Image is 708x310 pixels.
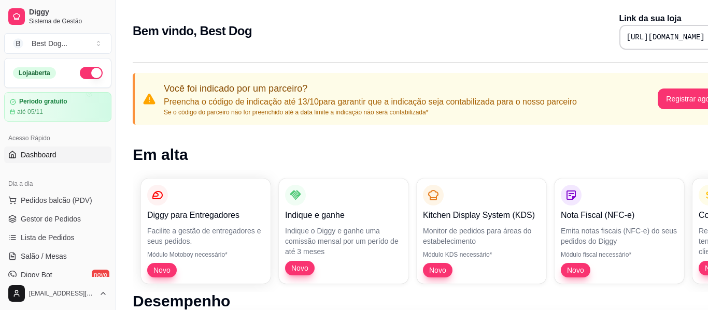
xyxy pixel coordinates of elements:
[4,248,111,264] a: Salão / Mesas
[425,265,450,275] span: Novo
[287,263,313,273] span: Novo
[147,250,264,259] p: Módulo Motoboy necessário*
[4,130,111,146] div: Acesso Rápido
[164,108,577,116] p: Se o código do parceiro não for preenchido até a data limite a indicação não será contabilizada*
[149,265,175,275] span: Novo
[4,267,111,283] a: Diggy Botnovo
[164,81,577,96] p: Você foi indicado por um parceiro?
[4,175,111,192] div: Dia a dia
[4,33,111,54] button: Select a team
[29,17,107,25] span: Sistema de Gestão
[285,226,402,257] p: Indique o Diggy e ganhe uma comissão mensal por um perído de até 3 meses
[561,209,678,222] p: Nota Fiscal (NFC-e)
[32,38,67,49] div: Best Dog ...
[21,214,81,224] span: Gestor de Pedidos
[21,270,52,280] span: Diggy Bot
[21,232,75,243] span: Lista de Pedidos
[561,250,678,259] p: Módulo fiscal necessário*
[13,38,23,49] span: B
[21,150,56,160] span: Dashboard
[17,108,43,116] article: até 05/11
[4,4,111,29] a: DiggySistema de Gestão
[133,23,252,39] h2: Bem vindo, Best Dog
[29,289,95,298] span: [EMAIL_ADDRESS][DOMAIN_NAME]
[627,32,705,42] pre: [URL][DOMAIN_NAME]
[19,98,67,106] article: Período gratuito
[29,8,107,17] span: Diggy
[285,209,402,222] p: Indique e ganhe
[4,211,111,227] a: Gestor de Pedidos
[417,179,546,284] button: Kitchen Display System (KDS)Monitor de pedidos para áreas do estabelecimentoMódulo KDS necessário...
[563,265,588,275] span: Novo
[4,146,111,163] a: Dashboard
[4,229,111,246] a: Lista de Pedidos
[4,192,111,209] button: Pedidos balcão (PDV)
[279,179,408,284] button: Indique e ganheIndique o Diggy e ganhe uma comissão mensal por um perído de até 3 mesesNovo
[13,67,56,79] div: Loja aberta
[147,226,264,246] p: Facilite a gestão de entregadores e seus pedidos.
[555,179,684,284] button: Nota Fiscal (NFC-e)Emita notas fiscais (NFC-e) do seus pedidos do DiggyMódulo fiscal necessário*Novo
[561,226,678,246] p: Emita notas fiscais (NFC-e) do seus pedidos do Diggy
[423,209,540,222] p: Kitchen Display System (KDS)
[423,226,540,246] p: Monitor de pedidos para áreas do estabelecimento
[21,195,92,205] span: Pedidos balcão (PDV)
[4,281,111,306] button: [EMAIL_ADDRESS][DOMAIN_NAME]
[21,251,67,261] span: Salão / Mesas
[4,92,111,122] a: Período gratuitoaté 05/11
[147,209,264,222] p: Diggy para Entregadores
[141,179,271,284] button: Diggy para EntregadoresFacilite a gestão de entregadores e seus pedidos.Módulo Motoboy necessário...
[80,67,103,79] button: Alterar Status
[423,250,540,259] p: Módulo KDS necessário*
[164,96,577,108] p: Preencha o código de indicação até 13/10 para garantir que a indicação seja contabilizada para o ...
